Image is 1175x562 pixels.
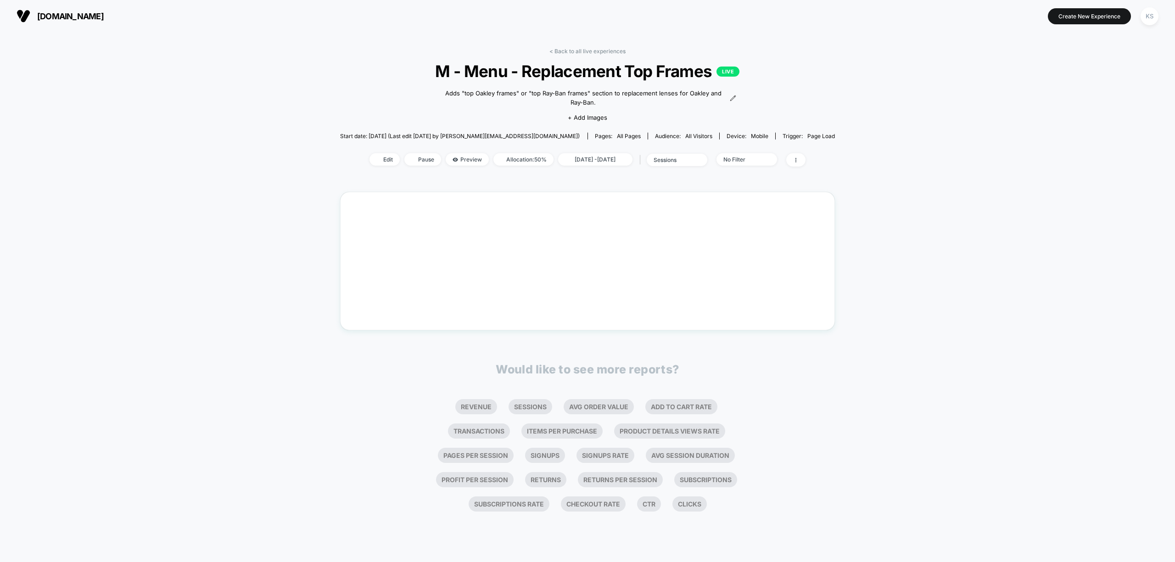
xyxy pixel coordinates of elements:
span: Start date: [DATE] (Last edit [DATE] by [PERSON_NAME][EMAIL_ADDRESS][DOMAIN_NAME]) [340,133,580,139]
img: Visually logo [17,9,30,23]
li: Transactions [448,423,510,439]
span: [DATE] - [DATE] [558,153,632,166]
span: + Add Images [568,114,607,121]
button: Create New Experience [1048,8,1131,24]
li: Product Details Views Rate [614,423,725,439]
span: Pause [404,153,441,166]
li: Clicks [672,496,707,512]
span: Page Load [807,133,835,139]
div: No Filter [723,156,760,163]
li: Ctr [637,496,661,512]
div: KS [1141,7,1158,25]
li: Signups Rate [576,448,634,463]
p: LIVE [716,67,739,77]
span: Edit [369,153,400,166]
button: KS [1138,7,1161,26]
p: Would like to see more reports? [496,362,679,376]
li: Sessions [509,399,552,414]
button: [DOMAIN_NAME] [14,9,106,23]
li: Items Per Purchase [521,423,603,439]
div: Pages: [595,133,641,139]
span: all pages [617,133,641,139]
span: M - Menu - Replacement Top Frames [365,61,811,81]
li: Avg Order Value [564,399,634,414]
a: < Back to all live experiences [549,48,626,55]
div: Trigger: [783,133,835,139]
span: All Visitors [685,133,712,139]
div: sessions [654,156,690,163]
li: Subscriptions Rate [469,496,549,512]
li: Profit Per Session [436,472,514,487]
div: Audience: [655,133,712,139]
li: Signups [525,448,565,463]
li: Revenue [455,399,497,414]
li: Avg Session Duration [646,448,735,463]
span: Allocation: 50% [493,153,554,166]
span: Device: [719,133,775,139]
span: Adds "top Oakley frames" or "top Ray-Ban frames" section to replacement lenses for Oakley and Ray... [439,89,727,107]
li: Returns [525,472,566,487]
span: Preview [446,153,489,166]
li: Subscriptions [674,472,737,487]
span: | [637,153,647,167]
li: Returns Per Session [578,472,663,487]
li: Checkout Rate [561,496,626,512]
li: Pages Per Session [438,448,514,463]
span: mobile [751,133,768,139]
li: Add To Cart Rate [645,399,717,414]
span: [DOMAIN_NAME] [37,11,104,21]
